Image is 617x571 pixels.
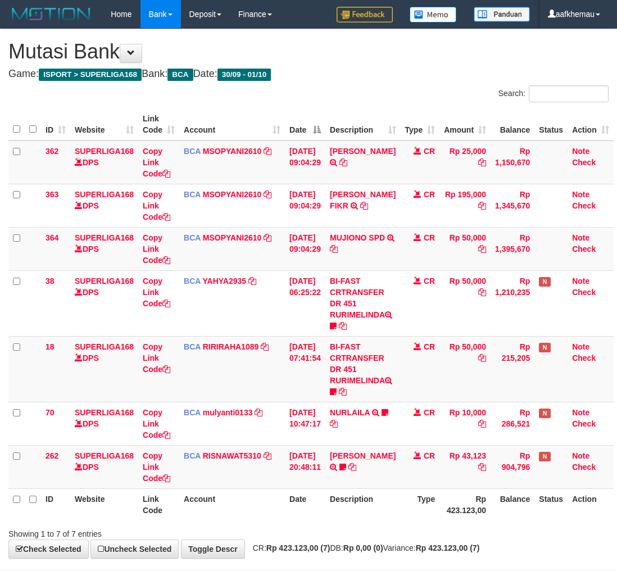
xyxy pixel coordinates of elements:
td: DPS [70,402,138,445]
th: Date [285,488,325,520]
a: Copy YAHYA2935 to clipboard [248,277,256,285]
a: RIRIRAHA1089 [203,342,259,351]
td: [DATE] 20:48:11 [285,445,325,488]
th: Account [179,488,285,520]
span: BCA [184,277,201,285]
a: Copy Link Code [143,233,170,265]
th: Website: activate to sort column ascending [70,108,138,141]
td: Rp 286,521 [491,402,534,445]
a: MUJIONO SPD [330,233,385,242]
a: Copy Rp 25,000 to clipboard [478,158,486,167]
a: Copy MSOPYANI2610 to clipboard [264,233,271,242]
td: DPS [70,270,138,336]
img: Feedback.jpg [337,7,393,22]
span: 364 [46,233,58,242]
th: Action [568,488,614,520]
td: Rp 904,796 [491,445,534,488]
td: DPS [70,184,138,227]
a: Copy Link Code [143,408,170,439]
th: Balance [491,488,534,520]
a: Copy AHMAD RIVANUL FIKR to clipboard [360,201,368,210]
td: [DATE] 10:47:17 [285,402,325,445]
span: CR [424,190,435,199]
span: 362 [46,147,58,156]
th: Description: activate to sort column ascending [325,108,400,141]
span: BCA [167,69,193,81]
th: Type: activate to sort column ascending [401,108,440,141]
td: Rp 10,000 [439,402,491,445]
span: ISPORT > SUPERLIGA168 [39,69,142,81]
a: Copy Rp 10,000 to clipboard [478,419,486,428]
a: Copy Rp 195,000 to clipboard [478,201,486,210]
th: ID: activate to sort column ascending [41,108,70,141]
th: Status [534,108,568,141]
span: CR [424,277,435,285]
a: SUPERLIGA168 [75,190,134,199]
td: [DATE] 06:25:22 [285,270,325,336]
a: Check [572,201,596,210]
th: Link Code: activate to sort column ascending [138,108,179,141]
a: Check [572,158,596,167]
a: Note [572,277,589,285]
h1: Mutasi Bank [8,40,609,63]
span: Has Note [539,452,550,461]
td: DPS [70,445,138,488]
a: Note [572,233,589,242]
a: Copy BI-FAST CRTRANSFER DR 451 RURIMELINDA to clipboard [339,387,347,396]
td: BI-FAST CRTRANSFER DR 451 RURIMELINDA [325,270,400,336]
a: Copy MUJIONO SPD to clipboard [330,244,338,253]
h4: Game: Bank: Date: [8,69,609,80]
th: Status [534,488,568,520]
a: Copy NURLAILA to clipboard [330,419,338,428]
a: Copy Rp 50,000 to clipboard [478,354,486,362]
th: Action: activate to sort column ascending [568,108,614,141]
a: Toggle Descr [181,540,245,559]
th: Date: activate to sort column descending [285,108,325,141]
td: Rp 25,000 [439,141,491,184]
span: BCA [184,342,201,351]
td: [DATE] 09:04:29 [285,141,325,184]
th: Account: activate to sort column ascending [179,108,285,141]
span: BCA [184,147,201,156]
td: DPS [70,141,138,184]
span: CR [424,147,435,156]
a: SUPERLIGA168 [75,451,134,460]
span: CR [424,451,435,460]
a: SUPERLIGA168 [75,408,134,417]
a: Copy Link Code [143,342,170,374]
a: RISNAWAT5310 [203,451,261,460]
a: Note [572,342,589,351]
th: Description [325,488,400,520]
span: 38 [46,277,55,285]
a: Check [572,419,596,428]
a: Check [572,354,596,362]
th: Rp 423.123,00 [439,488,491,520]
span: CR [424,342,435,351]
td: BI-FAST CRTRANSFER DR 451 RURIMELINDA [325,336,400,402]
th: Type [401,488,440,520]
label: Search: [498,85,609,102]
span: BCA [184,190,201,199]
td: [DATE] 09:04:29 [285,184,325,227]
a: Copy Link Code [143,147,170,178]
a: MSOPYANI2610 [203,147,262,156]
a: [PERSON_NAME] [330,147,396,156]
a: Copy YOSI EFENDI to clipboard [348,463,356,472]
span: 18 [46,342,55,351]
a: [PERSON_NAME] FIKR [330,190,396,210]
span: BCA [184,233,201,242]
strong: Rp 0,00 (0) [343,543,383,552]
strong: Rp 423.123,00 (7) [416,543,480,552]
a: mulyanti0133 [203,408,253,417]
a: YAHYA2935 [203,277,247,285]
a: Copy mulyanti0133 to clipboard [255,408,262,417]
th: ID [41,488,70,520]
div: Showing 1 to 7 of 7 entries [8,524,249,540]
span: 70 [46,408,55,417]
a: SUPERLIGA168 [75,147,134,156]
a: Check [572,288,596,297]
a: Check [572,463,596,472]
span: CR [424,233,435,242]
td: Rp 195,000 [439,184,491,227]
td: Rp 215,205 [491,336,534,402]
